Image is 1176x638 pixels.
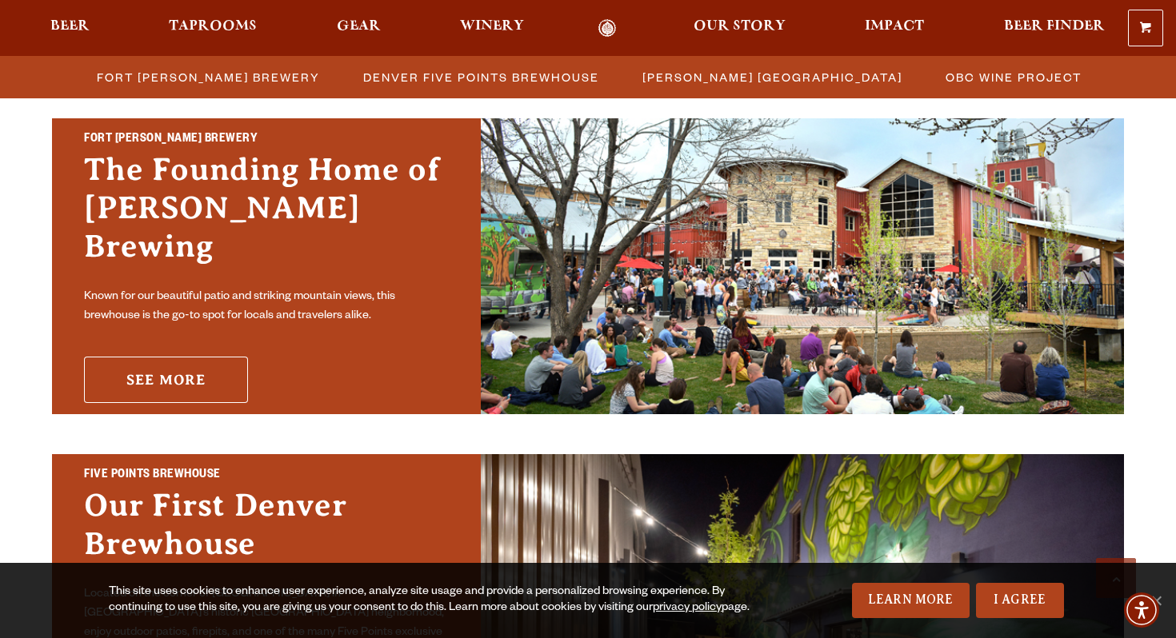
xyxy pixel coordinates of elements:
span: Impact [865,20,924,33]
span: Taprooms [169,20,257,33]
span: Fort [PERSON_NAME] Brewery [97,66,320,89]
span: Winery [460,20,524,33]
span: Beer [50,20,90,33]
h3: The Founding Home of [PERSON_NAME] Brewing [84,150,449,281]
a: Impact [854,19,934,38]
a: [PERSON_NAME] [GEOGRAPHIC_DATA] [633,66,910,89]
a: Beer Finder [994,19,1115,38]
div: This site uses cookies to enhance user experience, analyze site usage and provide a personalized ... [109,584,766,616]
a: Taprooms [158,19,267,38]
span: Our Story [694,20,786,33]
h2: Five Points Brewhouse [84,465,449,486]
span: Denver Five Points Brewhouse [363,66,599,89]
a: Beer [40,19,100,38]
span: [PERSON_NAME] [GEOGRAPHIC_DATA] [642,66,902,89]
a: Our Story [683,19,796,38]
a: Odell Home [578,19,638,38]
a: Denver Five Points Brewhouse [354,66,607,89]
a: I Agree [976,583,1064,618]
h3: Our First Denver Brewhouse [84,486,449,579]
img: Fort Collins Brewery & Taproom' [481,118,1124,414]
span: Gear [337,20,381,33]
span: OBC Wine Project [946,66,1082,89]
a: See More [84,357,248,403]
a: Gear [326,19,391,38]
a: Scroll to top [1096,558,1136,598]
h2: Fort [PERSON_NAME] Brewery [84,130,449,150]
a: Learn More [852,583,970,618]
p: Known for our beautiful patio and striking mountain views, this brewhouse is the go-to spot for l... [84,288,449,326]
a: Winery [450,19,534,38]
div: Accessibility Menu [1124,592,1159,628]
span: Beer Finder [1004,20,1105,33]
a: OBC Wine Project [936,66,1090,89]
a: privacy policy [653,602,722,615]
a: Fort [PERSON_NAME] Brewery [87,66,328,89]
